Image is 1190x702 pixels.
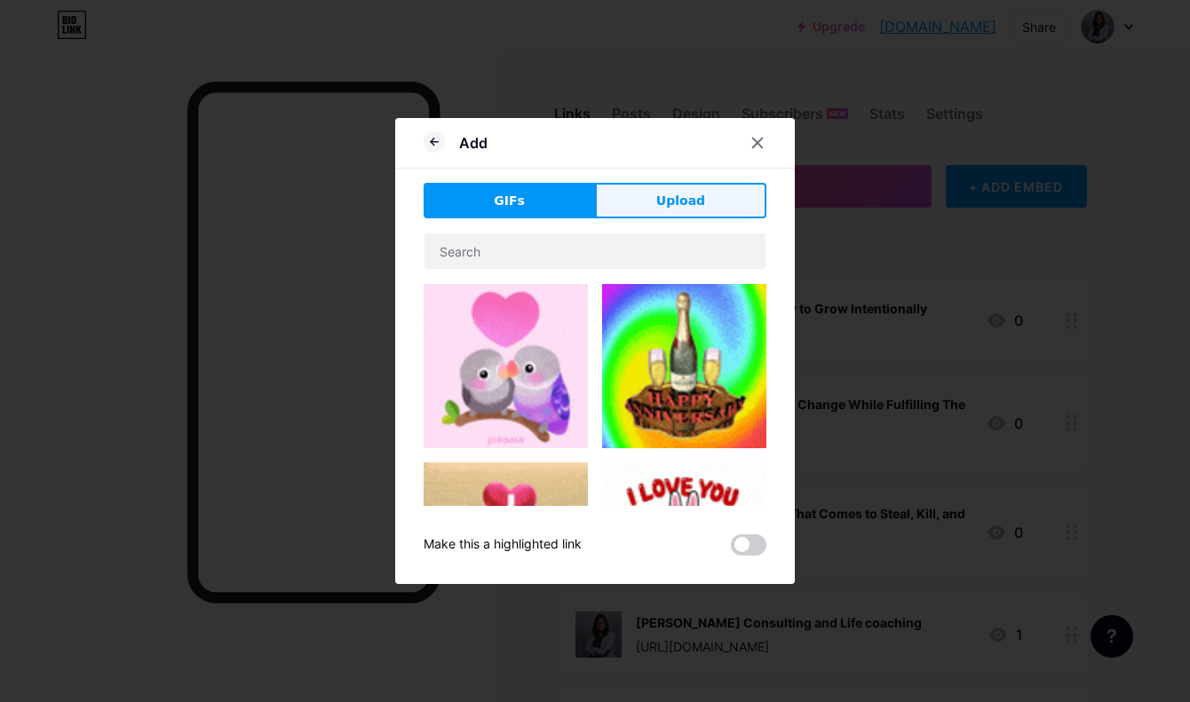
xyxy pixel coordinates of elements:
[424,462,588,627] img: Gihpy
[595,183,766,218] button: Upload
[424,284,588,448] img: Gihpy
[459,132,488,154] div: Add
[602,462,766,603] img: Gihpy
[656,192,705,210] span: Upload
[424,534,582,556] div: Make this a highlighted link
[424,233,766,269] input: Search
[494,192,525,210] span: GIFs
[424,183,595,218] button: GIFs
[602,284,766,448] img: Gihpy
